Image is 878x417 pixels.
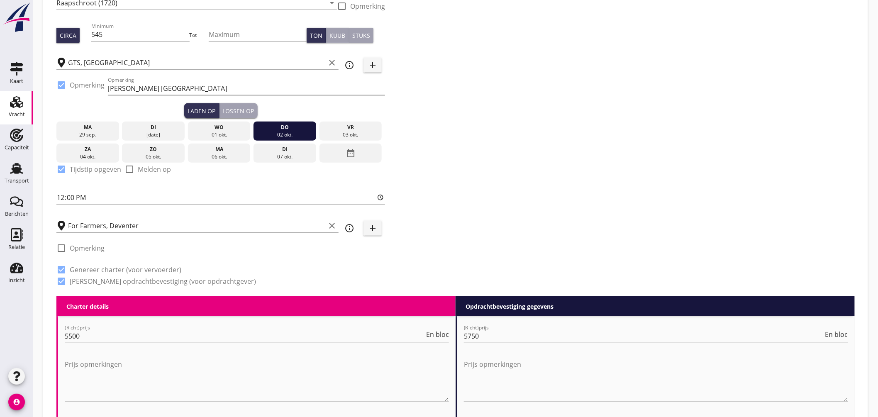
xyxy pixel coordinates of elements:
[307,28,326,43] button: Ton
[327,58,337,68] i: clear
[8,394,25,410] i: account_circle
[9,112,25,117] div: Vracht
[59,153,117,161] div: 04 okt.
[349,28,373,43] button: Stuks
[344,223,354,233] i: info_outline
[426,331,449,338] span: En bloc
[124,124,183,131] div: di
[65,329,424,343] input: (Richt)prijs
[188,107,216,115] div: Laden op
[2,2,32,33] img: logo-small.a267ee39.svg
[124,153,183,161] div: 05 okt.
[59,146,117,153] div: za
[5,178,29,183] div: Transport
[5,211,29,217] div: Berichten
[190,32,209,39] div: Tot
[464,358,848,401] textarea: Prijs opmerkingen
[59,131,117,139] div: 29 sep.
[219,103,258,118] button: Lossen op
[108,82,385,95] input: Opmerking
[70,277,256,285] label: [PERSON_NAME] opdrachtbevestiging (voor opdrachtgever)
[10,78,23,84] div: Kaart
[124,146,183,153] div: zo
[8,244,25,250] div: Relatie
[329,31,345,40] div: Kuub
[190,131,249,139] div: 01 okt.
[70,165,121,173] label: Tijdstip opgeven
[326,28,349,43] button: Kuub
[184,103,219,118] button: Laden op
[350,2,385,10] label: Opmerking
[8,278,25,283] div: Inzicht
[5,145,29,150] div: Capaciteit
[368,60,378,70] i: add
[310,31,322,40] div: Ton
[91,28,189,41] input: Minimum
[256,124,314,131] div: do
[352,31,370,40] div: Stuks
[70,244,105,252] label: Opmerking
[344,60,354,70] i: info_outline
[59,124,117,131] div: ma
[190,124,249,131] div: wo
[256,131,314,139] div: 02 okt.
[368,223,378,233] i: add
[256,153,314,161] div: 07 okt.
[70,81,105,89] label: Opmerking
[209,28,307,41] input: Maximum
[190,146,249,153] div: ma
[60,31,76,40] div: Circa
[68,219,325,232] input: Losplaats
[322,131,380,139] div: 03 okt.
[138,165,171,173] label: Melden op
[256,146,314,153] div: di
[56,28,80,43] button: Circa
[190,153,249,161] div: 06 okt.
[68,56,325,69] input: Laadplaats
[825,331,848,338] span: En bloc
[346,146,356,161] i: date_range
[464,329,824,343] input: (Richt)prijs
[65,358,449,401] textarea: Prijs opmerkingen
[322,124,380,131] div: vr
[327,221,337,231] i: clear
[124,131,183,139] div: [DATE]
[223,107,254,115] div: Lossen op
[70,266,181,274] label: Genereer charter (voor vervoerder)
